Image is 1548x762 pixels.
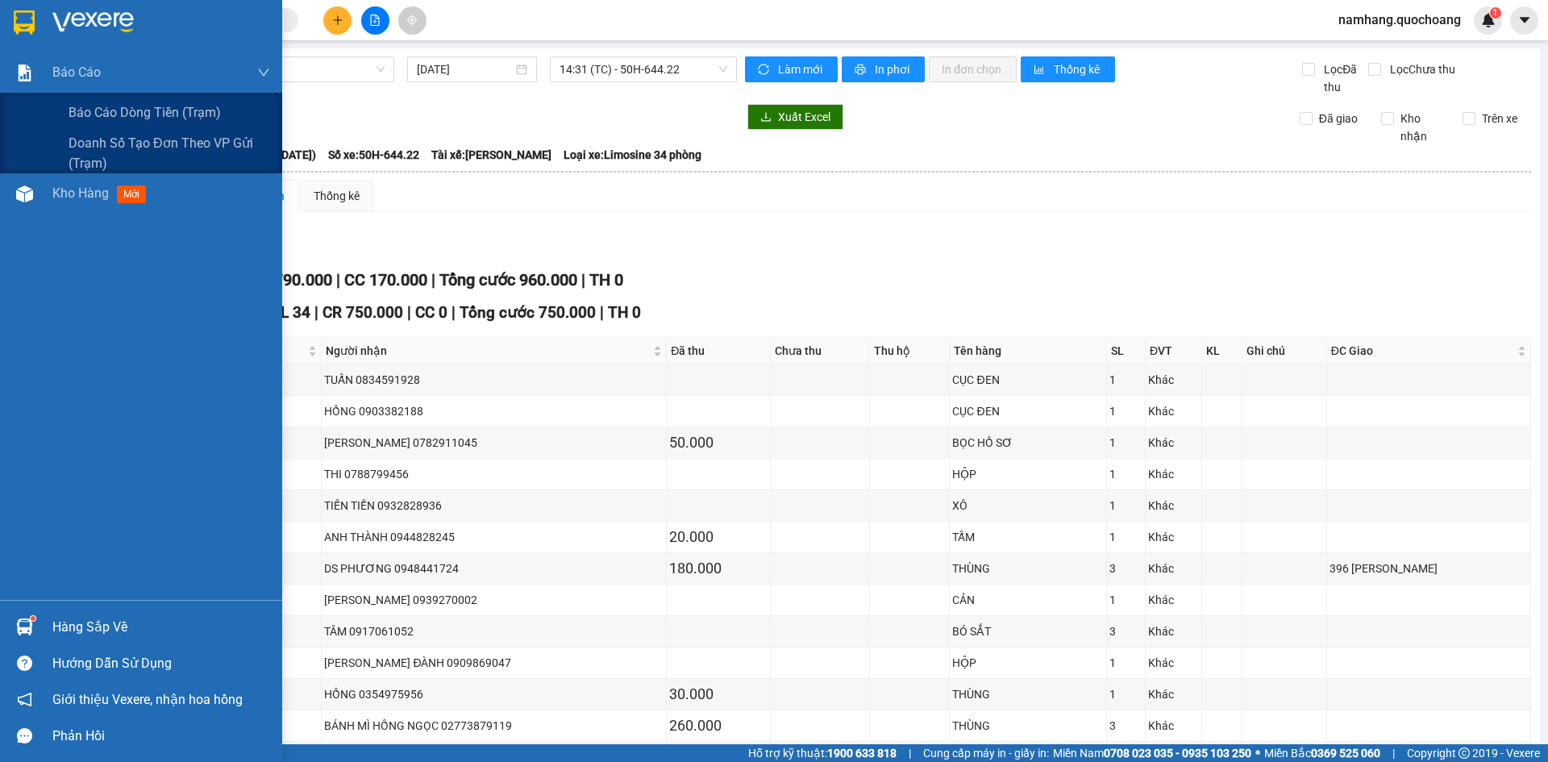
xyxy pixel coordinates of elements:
span: | [314,303,318,322]
div: HỘP [952,465,1103,483]
div: 1 [1109,654,1142,672]
th: KL [1202,338,1242,364]
div: DS PHƯƠNG 0948441724 [324,560,664,577]
span: ĐC Giao [1331,342,1514,360]
div: Khác [1148,623,1199,640]
input: 11/09/2025 [417,60,513,78]
span: Cung cấp máy in - giấy in: [923,744,1049,762]
div: 20.000 [669,526,767,548]
strong: 0708 023 035 - 0935 103 250 [1104,747,1251,760]
button: syncLàm mới [745,56,838,82]
img: warehouse-icon [16,185,33,202]
span: TH 0 [608,303,641,322]
div: Khác [1148,591,1199,609]
div: 180.000 [669,557,767,580]
div: BỌC HỒ SƠ [952,434,1103,452]
span: TH 0 [589,270,623,289]
div: ANH THÀNH 0944828245 [324,528,664,546]
button: printerIn phơi [842,56,925,82]
div: Khác [1148,685,1199,703]
sup: 1 [31,616,35,621]
span: CC 170.000 [344,270,427,289]
th: Thu hộ [870,338,951,364]
div: 1 [1109,528,1142,546]
span: | [431,270,435,289]
span: Thống kê [1054,60,1102,78]
div: THI 0788799456 [324,465,664,483]
span: | [451,303,456,322]
span: 1 [1492,7,1498,19]
span: caret-down [1517,13,1532,27]
span: Báo cáo [52,62,101,82]
button: aim [398,6,427,35]
div: Khác [1148,497,1199,514]
div: TÂM 0917061052 [324,623,664,640]
div: Hướng dẫn sử dụng [52,652,270,676]
button: file-add [361,6,389,35]
strong: 0369 525 060 [1311,747,1380,760]
div: 396 [PERSON_NAME] [1330,560,1528,577]
span: notification [17,692,32,707]
span: Kho nhận [1394,110,1450,145]
span: Giới thiệu Vexere, nhận hoa hồng [52,689,243,710]
div: 30.000 [669,683,767,706]
div: 1 [1109,685,1142,703]
span: Trên xe [1475,110,1524,127]
span: aim [406,15,418,26]
span: mới [117,185,146,203]
span: question-circle [17,656,32,671]
span: Loại xe: Limosine 34 phòng [564,146,701,164]
span: SL 34 [271,303,310,322]
th: SL [1107,338,1146,364]
div: THÙNG [952,560,1103,577]
div: [PERSON_NAME] ĐÀNH 0909869047 [324,654,664,672]
span: CR 790.000 [249,270,332,289]
div: TUẤN 0834591928 [324,371,664,389]
img: icon-new-feature [1481,13,1496,27]
div: 1 [1109,591,1142,609]
span: Lọc Đã thu [1317,60,1367,96]
button: plus [323,6,352,35]
span: Lọc Chưa thu [1384,60,1458,78]
span: Tài xế: [PERSON_NAME] [431,146,551,164]
div: 50.000 [669,431,767,454]
span: namhang.quochoang [1325,10,1474,30]
span: Số xe: 50H-644.22 [328,146,419,164]
span: Xuất Excel [778,108,830,126]
span: download [760,111,772,124]
button: In đơn chọn [929,56,1017,82]
span: | [1392,744,1395,762]
div: Khác [1148,434,1199,452]
span: CR 750.000 [322,303,403,322]
div: BÁNH MÌ HỒNG NGỌC 02773879119 [324,717,664,735]
span: Doanh số tạo đơn theo VP gửi (trạm) [69,133,270,173]
div: Hàng sắp về [52,615,270,639]
div: HỒNG 0903382188 [324,402,664,420]
div: 1 [1109,434,1142,452]
div: BÓ SẮT [952,623,1103,640]
div: 3 [1109,717,1142,735]
div: 1 [1109,402,1142,420]
div: 1 [1109,465,1142,483]
div: CỤC ĐEN [952,371,1103,389]
span: copyright [1459,747,1470,759]
div: 1 [1109,371,1142,389]
div: [PERSON_NAME] 0782911045 [324,434,664,452]
span: printer [855,64,868,77]
div: 1 [1109,497,1142,514]
span: Báo cáo dòng tiền (trạm) [69,102,221,123]
span: message [17,728,32,743]
div: Khác [1148,371,1199,389]
th: ĐVT [1146,338,1202,364]
button: caret-down [1510,6,1538,35]
span: Tổng cước 750.000 [460,303,596,322]
th: Ghi chú [1242,338,1327,364]
img: warehouse-icon [16,618,33,635]
span: | [336,270,340,289]
sup: 1 [1490,7,1501,19]
span: bar-chart [1034,64,1047,77]
span: | [407,303,411,322]
span: Tổng cước 960.000 [439,270,577,289]
div: Khác [1148,528,1199,546]
span: Làm mới [778,60,825,78]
